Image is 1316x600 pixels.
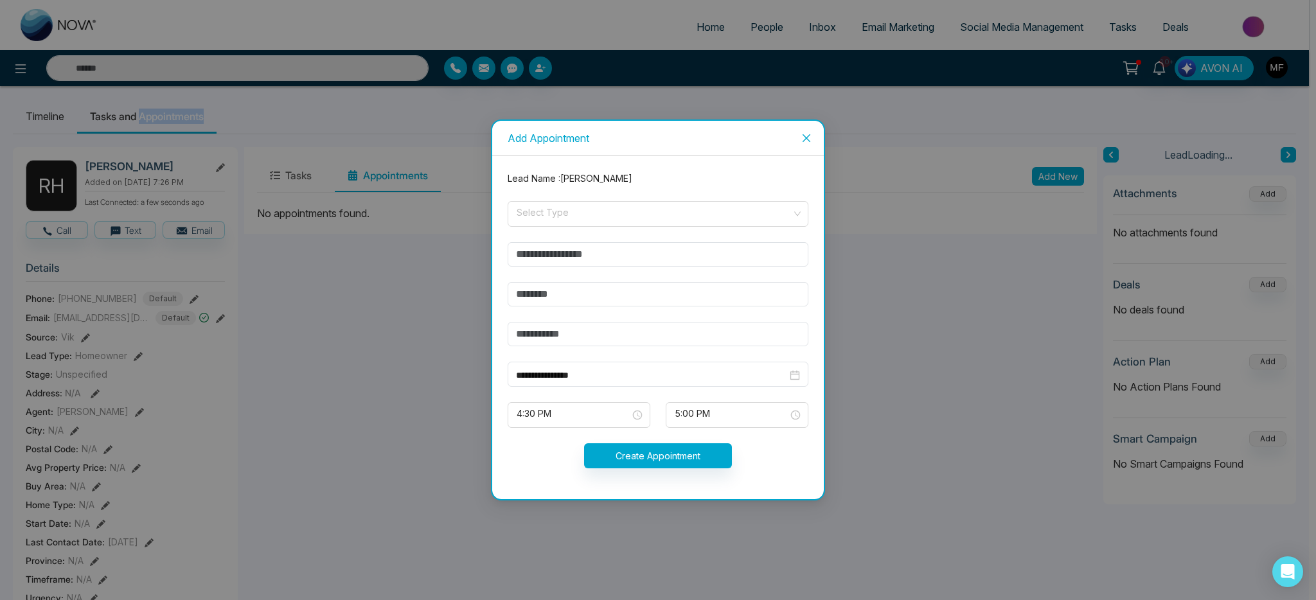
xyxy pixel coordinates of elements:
div: Lead Name : [PERSON_NAME] [500,172,816,186]
span: 5:00 PM [675,404,799,426]
div: Open Intercom Messenger [1272,556,1303,587]
span: close [801,133,812,143]
button: Create Appointment [584,443,732,468]
button: Close [789,121,824,155]
div: Add Appointment [508,131,808,145]
span: 4:30 PM [517,404,641,426]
